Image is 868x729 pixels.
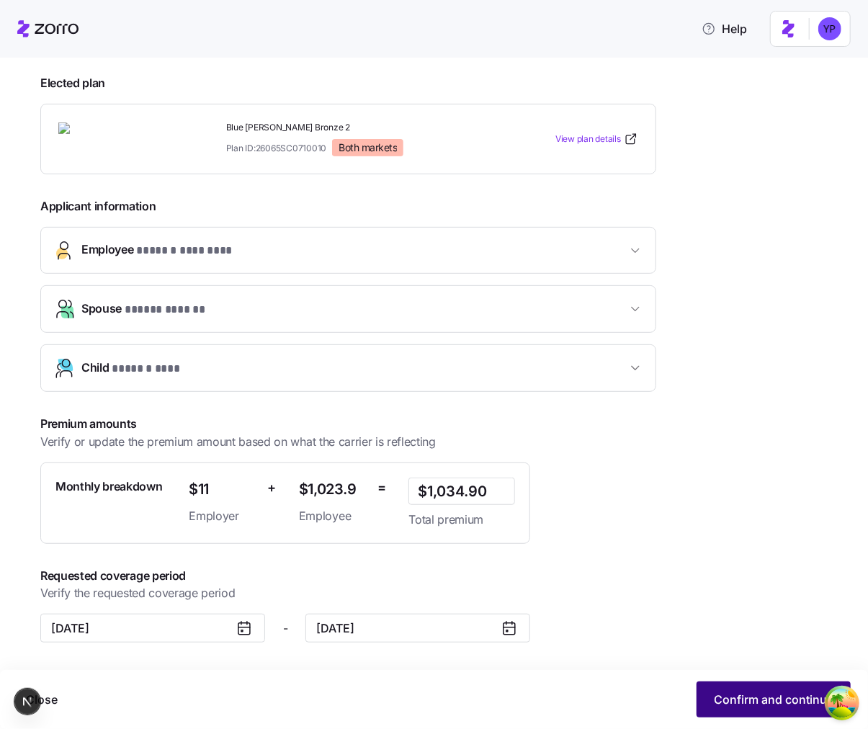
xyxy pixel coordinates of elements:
[55,478,163,496] span: Monthly breakdown
[555,133,621,146] span: View plan details
[81,300,208,319] span: Spouse
[58,122,162,156] img: BlueCross BlueShield of South Carolina
[26,691,58,708] span: Close
[283,620,288,638] span: -
[408,511,515,529] span: Total premium
[714,691,833,708] span: Confirm and continue
[377,478,386,498] span: =
[555,132,638,146] a: View plan details
[299,507,366,525] span: Employee
[226,142,327,154] span: Plan ID: 26065SC0710010
[40,415,532,433] span: Premium amounts
[40,584,235,602] span: Verify the requested coverage period
[818,17,841,40] img: c96db68502095cbe13deb370068b0a9f
[226,122,491,134] span: Blue [PERSON_NAME] Bronze 2
[40,433,436,451] span: Verify or update the premium amount based on what the carrier is reflecting
[702,20,747,37] span: Help
[40,567,709,585] span: Requested coverage period
[81,359,184,378] span: Child
[299,478,366,501] span: $1,023.9
[690,14,759,43] button: Help
[339,141,397,154] span: Both markets
[189,507,256,525] span: Employer
[189,478,256,501] span: $11
[305,614,530,643] input: MM/DD/YYYY
[40,74,656,92] span: Elected plan
[828,689,856,717] button: Open Tanstack query devtools
[40,197,656,215] span: Applicant information
[697,681,851,717] button: Confirm and continue
[267,478,276,498] span: +
[40,614,265,643] input: MM/DD/YYYY
[81,241,239,260] span: Employee
[14,681,69,717] button: Close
